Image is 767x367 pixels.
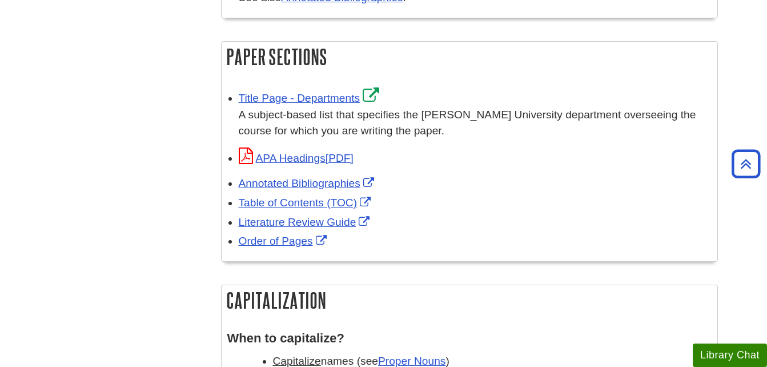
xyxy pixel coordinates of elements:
a: Link opens in new window [239,92,383,104]
u: Capitalize [273,355,321,367]
h2: Paper Sections [222,42,717,72]
a: Link opens in new window [239,177,377,189]
div: A subject-based list that specifies the [PERSON_NAME] University department overseeing the course... [239,107,712,140]
a: Link opens in new window [239,152,354,164]
h2: Capitalization [222,285,717,316]
button: Library Chat [693,344,767,367]
strong: When to capitalize? [227,331,344,345]
a: Link opens in new window [239,197,374,209]
a: Back to Top [728,156,764,171]
a: Proper Nouns [378,355,445,367]
a: Link opens in new window [239,235,330,247]
a: Link opens in new window [239,216,373,228]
